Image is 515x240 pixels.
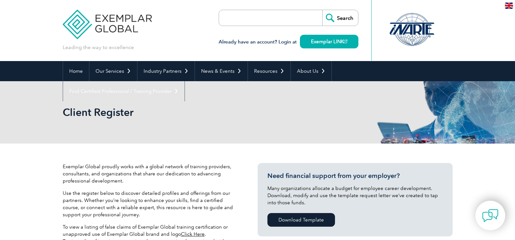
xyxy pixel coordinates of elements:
[137,61,195,81] a: Industry Partners
[267,213,335,227] a: Download Template
[181,231,205,237] a: Click Here
[267,172,443,180] h3: Need financial support from your employer?
[322,10,358,26] input: Search
[63,190,238,218] p: Use the register below to discover detailed profiles and offerings from our partners. Whether you...
[63,61,89,81] a: Home
[89,61,137,81] a: Our Services
[267,185,443,206] p: Many organizations allocate a budget for employee career development. Download, modify and use th...
[63,163,238,184] p: Exemplar Global proudly works with a global network of training providers, consultants, and organ...
[505,3,513,9] img: en
[63,81,185,101] a: Find Certified Professional / Training Provider
[300,35,358,48] a: Exemplar LINK
[219,38,358,46] h3: Already have an account? Login at
[248,61,290,81] a: Resources
[195,61,248,81] a: News & Events
[482,208,498,224] img: contact-chat.png
[63,107,336,118] h2: Client Register
[291,61,331,81] a: About Us
[63,44,134,51] p: Leading the way to excellence
[344,40,347,43] img: open_square.png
